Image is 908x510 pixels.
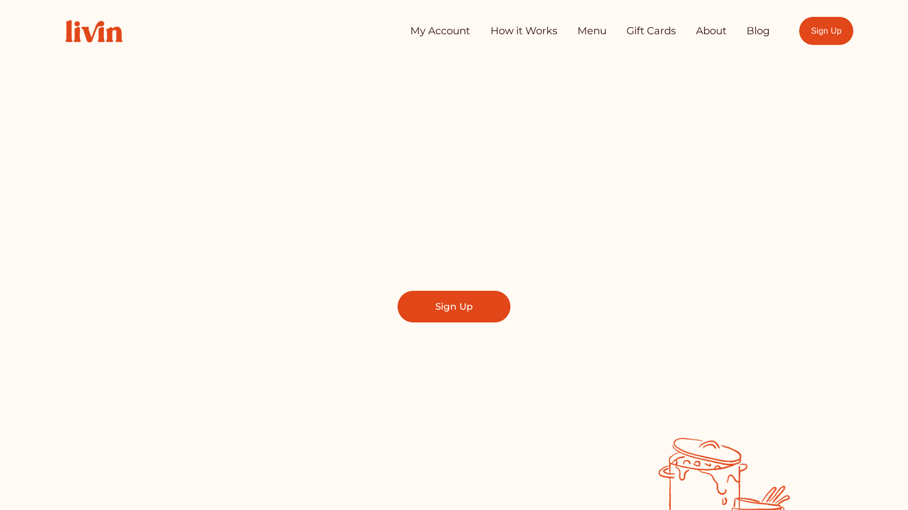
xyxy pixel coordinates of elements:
a: Blog [747,21,770,41]
span: Find a local chef who prepares customized, healthy meals in your kitchen [284,202,624,247]
a: Sign Up [398,291,510,322]
a: Sign Up [799,17,854,45]
a: Menu [577,21,607,41]
img: Livin [55,9,133,53]
a: Gift Cards [626,21,676,41]
a: How it Works [491,21,557,41]
a: About [696,21,727,41]
span: Take Back Your Evenings [235,136,673,187]
a: My Account [410,21,470,41]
